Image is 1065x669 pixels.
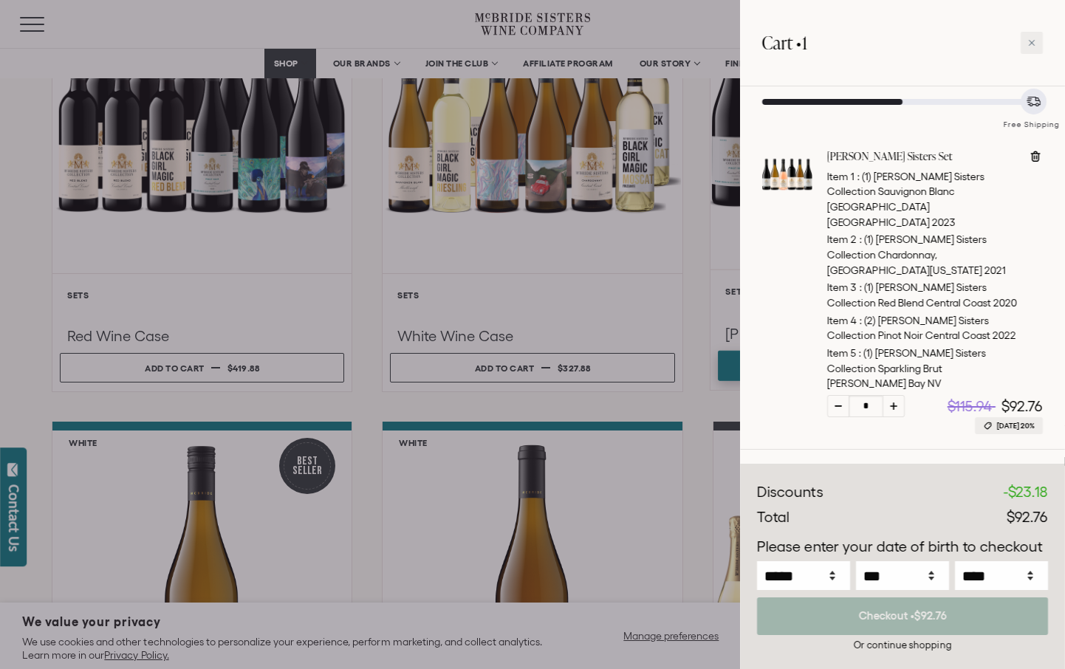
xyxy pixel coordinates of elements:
span: (1) [PERSON_NAME] Sisters Collection Red Blend Central Coast 2020 [827,281,1017,309]
span: : [857,171,859,182]
span: Item 4 [827,315,857,326]
span: 1 [802,30,807,55]
span: (1) [PERSON_NAME] Sisters Collection Sauvignon Blanc [GEOGRAPHIC_DATA] [GEOGRAPHIC_DATA] 2023 [827,171,984,228]
span: Item 3 [827,281,857,293]
div: Free Shipping [999,105,1065,131]
span: : [859,281,861,293]
p: Please enter your date of birth to checkout [757,536,1048,558]
span: $92.76 [1007,509,1048,525]
span: : [859,233,861,245]
a: [PERSON_NAME] Sisters Set [827,149,1017,164]
span: : [858,347,860,359]
span: $23.18 [1008,484,1048,500]
div: Total [757,507,790,529]
span: Item 2 [827,233,857,245]
span: [DATE] 20% [997,420,1035,431]
div: Discounts [757,481,823,504]
span: (2) [PERSON_NAME] Sisters Collection Pinot Noir Central Coast 2022 [827,315,1016,342]
span: (1) [PERSON_NAME] Sisters Collection Sparkling Brut [PERSON_NAME] Bay NV [827,347,986,389]
div: Or continue shopping [757,638,1048,652]
a: McBride Sisters Set [762,186,812,202]
span: $115.94 [948,398,992,414]
span: : [859,315,861,326]
div: - [1004,481,1048,504]
span: Item 1 [827,171,855,182]
span: Item 5 [827,347,856,359]
h2: Cart • [762,22,807,64]
span: $92.76 [1001,398,1043,414]
span: (1) [PERSON_NAME] Sisters Collection Chardonnay, [GEOGRAPHIC_DATA][US_STATE] 2021 [827,233,1006,275]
